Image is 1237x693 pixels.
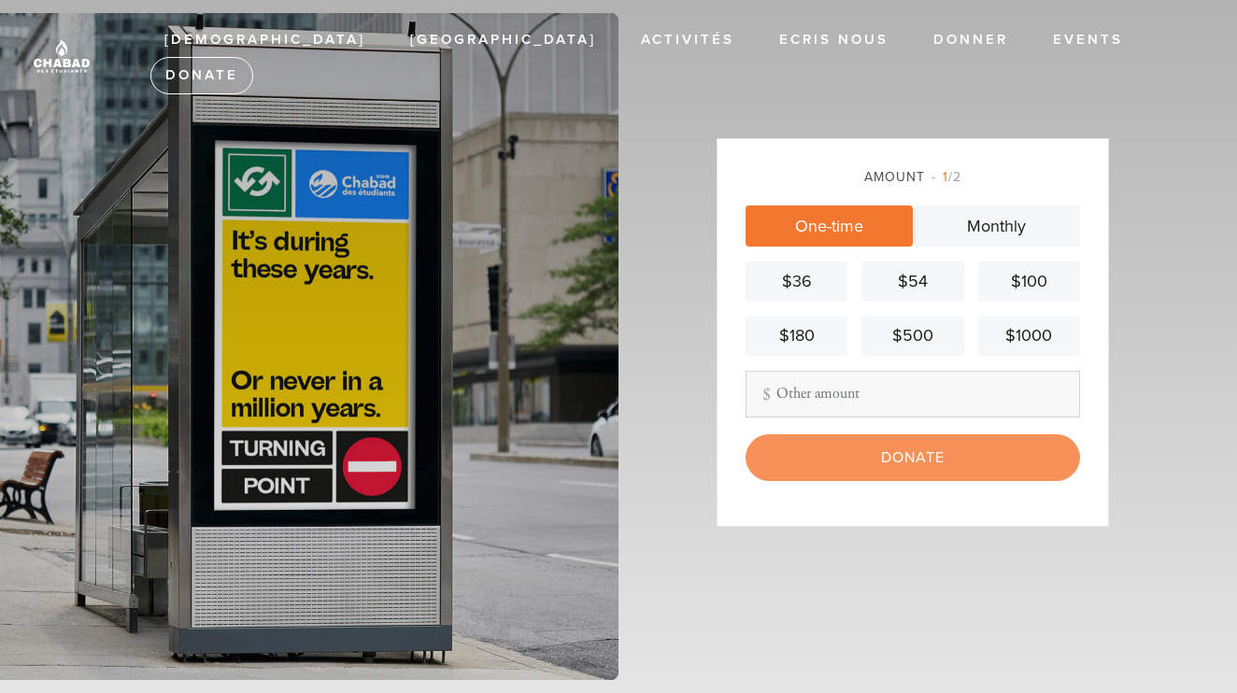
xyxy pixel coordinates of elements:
[746,205,913,247] a: One-time
[28,22,95,90] img: COC_Montreal_EXPORT4.png
[931,169,961,185] span: /2
[753,269,840,294] div: $36
[746,167,1080,187] div: Amount
[746,371,1080,417] input: Other amount
[869,269,956,294] div: $54
[869,323,956,348] div: $500
[861,262,963,302] a: $54
[627,22,748,58] a: Activités
[396,22,610,58] a: [GEOGRAPHIC_DATA]
[986,269,1073,294] div: $100
[978,316,1080,356] a: $1000
[978,262,1080,302] a: $100
[746,262,847,302] a: $36
[753,323,840,348] div: $180
[150,57,253,94] a: Donate
[861,316,963,356] a: $500
[765,22,903,58] a: Ecris Nous
[913,205,1080,247] a: Monthly
[1039,22,1137,58] a: Events
[746,316,847,356] a: $180
[919,22,1022,58] a: Donner
[150,22,379,58] a: [DEMOGRAPHIC_DATA]
[986,323,1073,348] div: $1000
[943,169,948,185] span: 1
